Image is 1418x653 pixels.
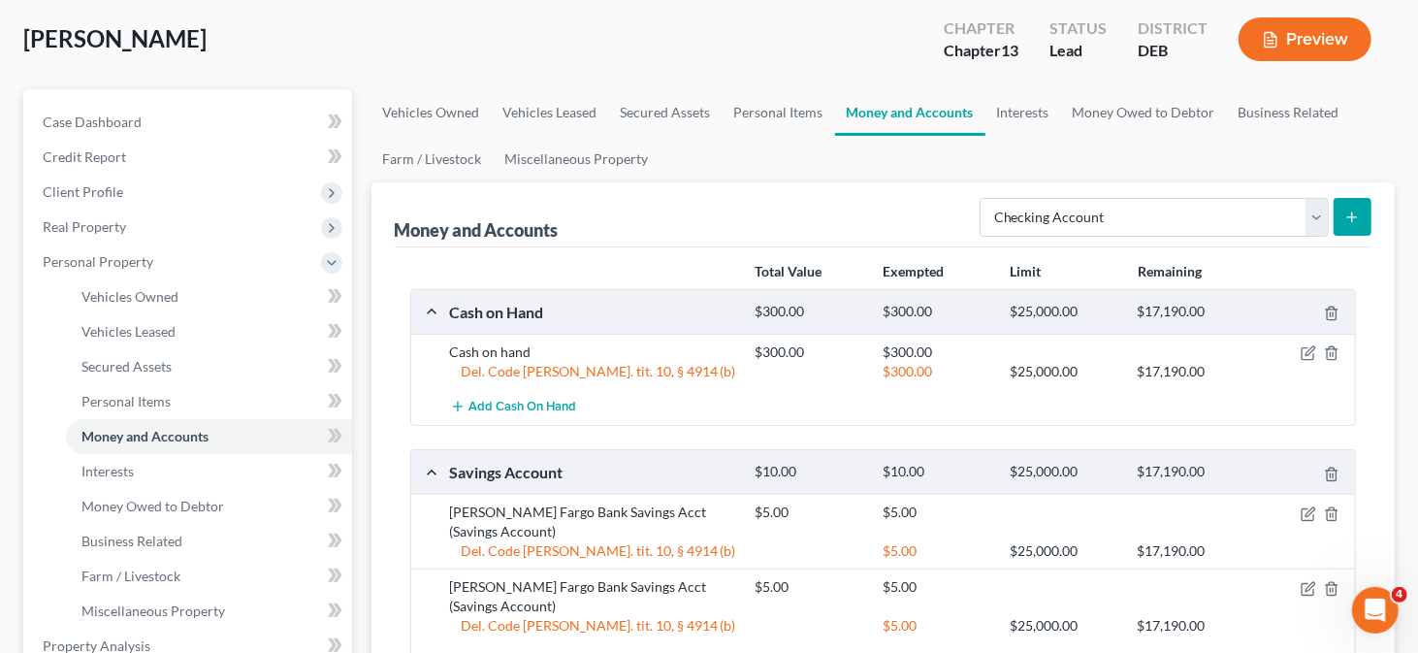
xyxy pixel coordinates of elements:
[609,89,723,136] a: Secured Assets
[944,40,1018,62] div: Chapter
[1392,587,1407,603] span: 4
[1000,541,1127,561] div: $25,000.00
[27,140,352,175] a: Credit Report
[43,148,126,165] span: Credit Report
[23,24,207,52] span: [PERSON_NAME]
[1128,362,1255,381] div: $17,190.00
[81,603,225,619] span: Miscellaneous Property
[66,384,352,419] a: Personal Items
[81,533,182,549] span: Business Related
[873,343,1000,362] div: $300.00
[746,303,873,321] div: $300.00
[81,393,171,409] span: Personal Items
[1128,303,1255,321] div: $17,190.00
[440,577,746,616] div: [PERSON_NAME] Fargo Bank Savings Acct (Savings Account)
[873,303,1000,321] div: $300.00
[81,428,209,444] span: Money and Accounts
[1000,616,1127,636] div: $25,000.00
[1001,41,1018,59] span: 13
[81,288,178,305] span: Vehicles Owned
[873,616,1000,636] div: $5.00
[81,498,224,514] span: Money Owed to Debtor
[873,541,1000,561] div: $5.00
[985,89,1061,136] a: Interests
[66,454,352,489] a: Interests
[440,362,746,381] div: Del. Code [PERSON_NAME]. tit. 10, § 4914 (b)
[66,594,352,629] a: Miscellaneous Property
[469,400,577,415] span: Add Cash on Hand
[371,136,494,182] a: Farm / Livestock
[494,136,661,182] a: Miscellaneous Property
[1239,17,1371,61] button: Preview
[873,362,1000,381] div: $300.00
[43,183,123,200] span: Client Profile
[1128,463,1255,481] div: $17,190.00
[66,559,352,594] a: Farm / Livestock
[1138,40,1208,62] div: DEB
[81,568,180,584] span: Farm / Livestock
[43,253,153,270] span: Personal Property
[81,463,134,479] span: Interests
[492,89,609,136] a: Vehicles Leased
[440,616,746,636] div: Del. Code [PERSON_NAME]. tit. 10, § 4914 (b)
[66,489,352,524] a: Money Owed to Debtor
[1000,362,1127,381] div: $25,000.00
[873,577,1000,597] div: $5.00
[440,462,746,482] div: Savings Account
[746,503,873,522] div: $5.00
[755,263,822,279] strong: Total Value
[873,503,1000,522] div: $5.00
[43,114,142,130] span: Case Dashboard
[1049,40,1107,62] div: Lead
[66,419,352,454] a: Money and Accounts
[66,349,352,384] a: Secured Assets
[395,218,559,242] div: Money and Accounts
[81,323,176,340] span: Vehicles Leased
[1049,17,1107,40] div: Status
[1227,89,1351,136] a: Business Related
[746,463,873,481] div: $10.00
[440,541,746,561] div: Del. Code [PERSON_NAME]. tit. 10, § 4914 (b)
[1000,303,1127,321] div: $25,000.00
[723,89,835,136] a: Personal Items
[1061,89,1227,136] a: Money Owed to Debtor
[1128,541,1255,561] div: $17,190.00
[440,343,746,362] div: Cash on hand
[66,314,352,349] a: Vehicles Leased
[1011,263,1042,279] strong: Limit
[440,503,746,541] div: [PERSON_NAME] Fargo Bank Savings Acct (Savings Account)
[371,89,492,136] a: Vehicles Owned
[835,89,985,136] a: Money and Accounts
[746,343,873,362] div: $300.00
[873,463,1000,481] div: $10.00
[440,302,746,322] div: Cash on Hand
[1128,616,1255,636] div: $17,190.00
[66,524,352,559] a: Business Related
[1138,17,1208,40] div: District
[81,358,172,375] span: Secured Assets
[450,389,577,425] button: Add Cash on Hand
[43,218,126,235] span: Real Property
[1352,587,1399,634] iframe: Intercom live chat
[1138,263,1202,279] strong: Remaining
[944,17,1018,40] div: Chapter
[746,577,873,597] div: $5.00
[66,279,352,314] a: Vehicles Owned
[1000,463,1127,481] div: $25,000.00
[883,263,944,279] strong: Exempted
[27,105,352,140] a: Case Dashboard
